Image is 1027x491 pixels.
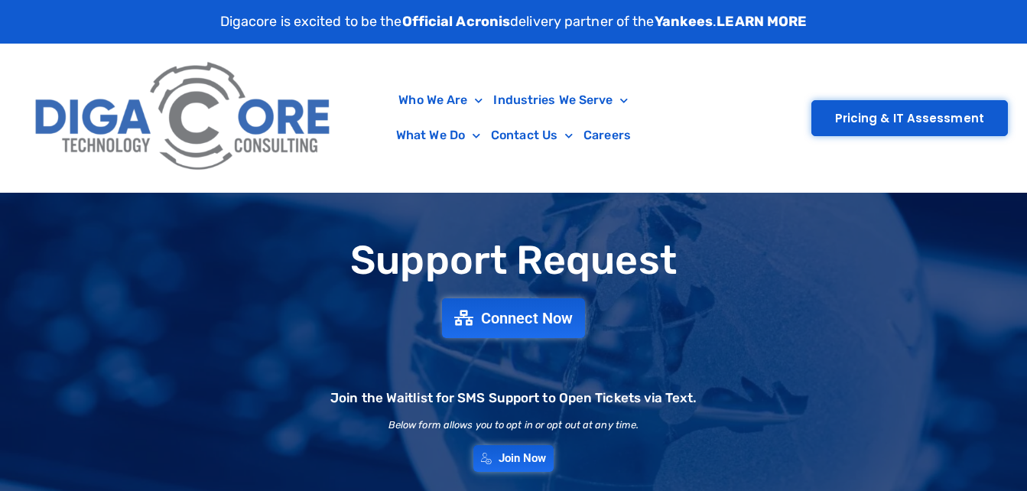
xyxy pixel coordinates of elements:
strong: Yankees [655,13,713,30]
strong: Official Acronis [402,13,511,30]
a: Industries We Serve [488,83,633,118]
a: Join Now [473,445,554,472]
h2: Join the Waitlist for SMS Support to Open Tickets via Text. [330,392,697,405]
a: Who We Are [393,83,488,118]
a: Contact Us [486,118,578,153]
a: Careers [578,118,636,153]
p: Digacore is excited to be the delivery partner of the . [220,11,808,32]
span: Pricing & IT Assessment [835,112,984,124]
a: LEARN MORE [717,13,807,30]
a: What We Do [391,118,486,153]
nav: Menu [349,83,678,153]
span: Join Now [499,453,547,464]
h2: Below form allows you to opt in or opt out at any time. [388,420,639,430]
img: Digacore Logo [27,51,341,184]
h1: Support Request [8,239,1019,282]
span: Connect Now [481,311,573,326]
a: Connect Now [442,298,585,338]
a: Pricing & IT Assessment [811,100,1008,136]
